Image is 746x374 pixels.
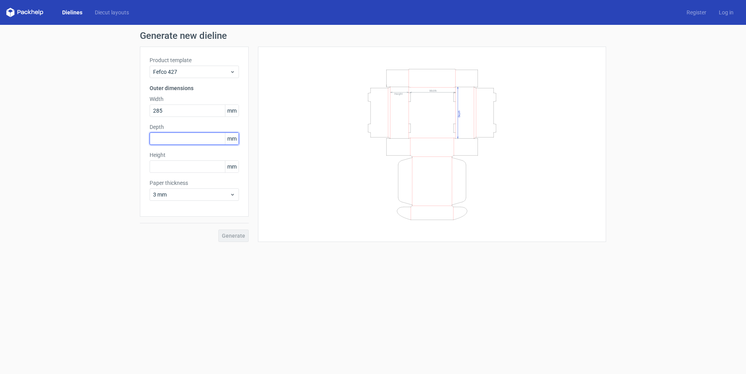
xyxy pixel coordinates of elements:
a: Register [680,9,713,16]
span: Fefco 427 [153,68,230,76]
label: Height [150,151,239,159]
span: 3 mm [153,191,230,198]
label: Depth [150,123,239,131]
text: Depth [458,110,461,117]
span: mm [225,133,239,144]
h3: Outer dimensions [150,84,239,92]
text: Width [429,89,437,92]
a: Diecut layouts [89,9,135,16]
label: Width [150,95,239,103]
a: Dielines [56,9,89,16]
h1: Generate new dieline [140,31,606,40]
label: Paper thickness [150,179,239,187]
text: Height [394,92,403,95]
span: mm [225,161,239,172]
span: mm [225,105,239,117]
label: Product template [150,56,239,64]
a: Log in [713,9,740,16]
